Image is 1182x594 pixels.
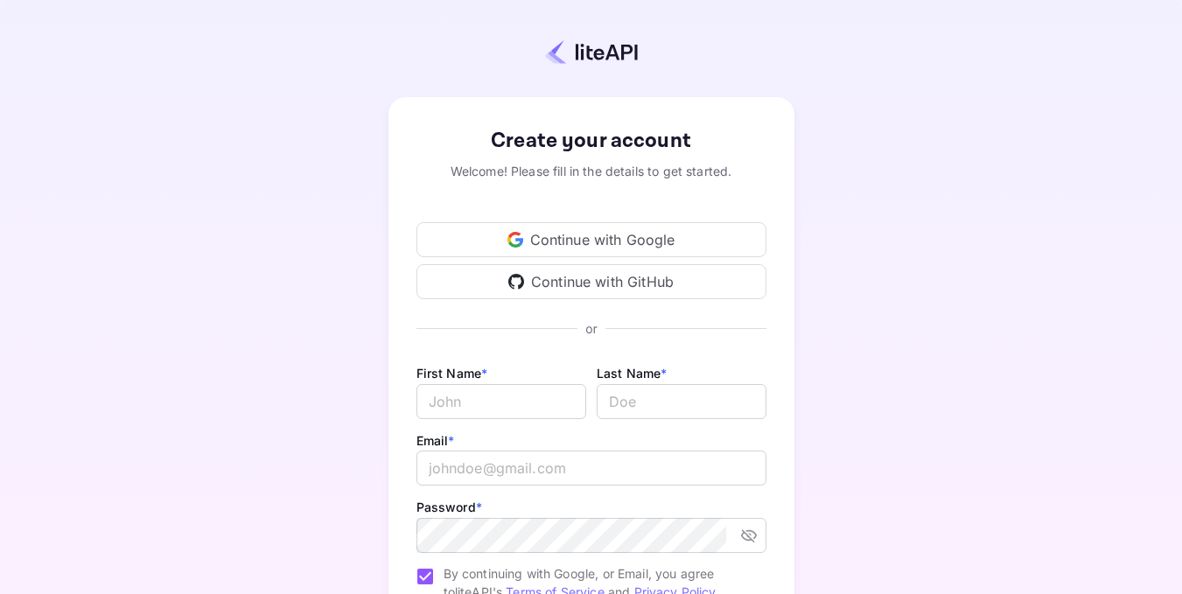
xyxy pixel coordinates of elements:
[416,222,766,257] div: Continue with Google
[416,451,766,486] input: johndoe@gmail.com
[597,366,668,381] label: Last Name
[545,39,638,65] img: liteapi
[416,162,766,180] div: Welcome! Please fill in the details to get started.
[416,433,455,448] label: Email
[416,384,586,419] input: John
[416,125,766,157] div: Create your account
[597,384,766,419] input: Doe
[416,366,488,381] label: First Name
[416,264,766,299] div: Continue with GitHub
[416,500,482,514] label: Password
[733,520,765,551] button: toggle password visibility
